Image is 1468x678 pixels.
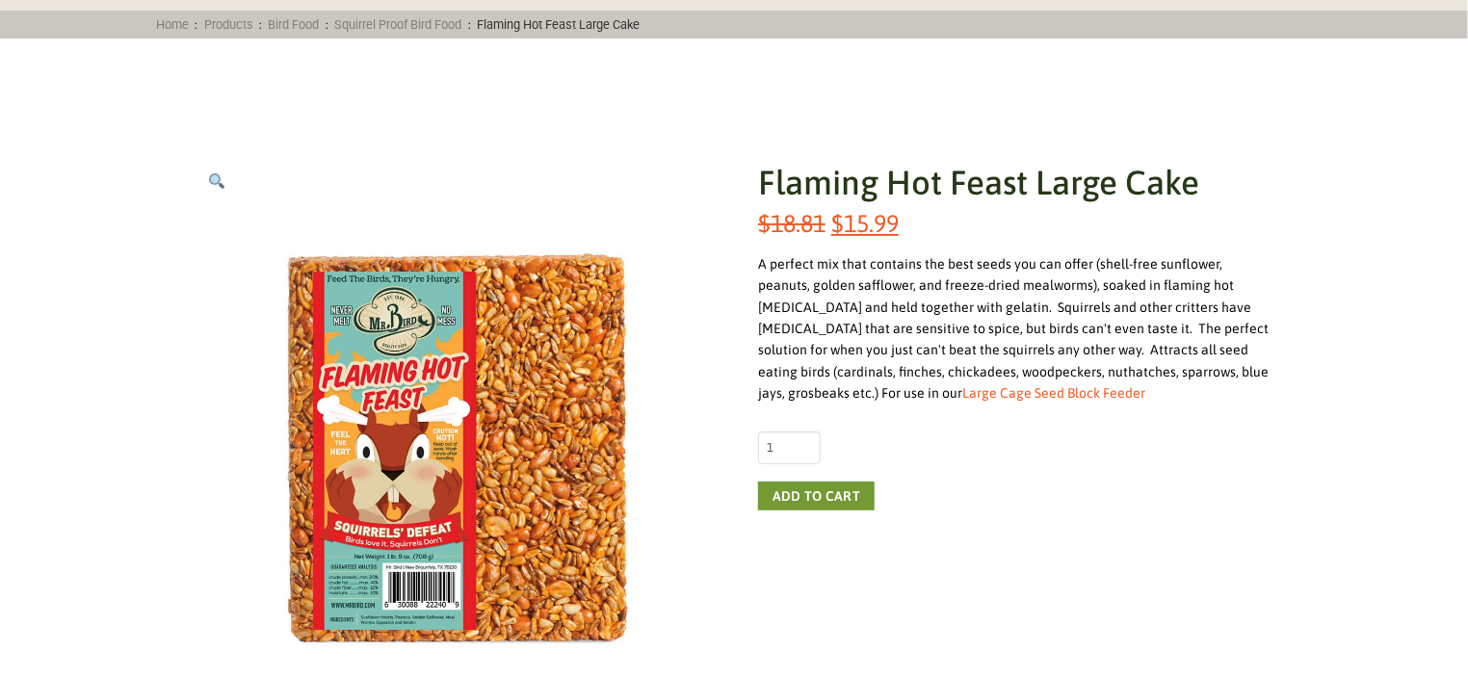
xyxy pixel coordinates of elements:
button: Add to cart [758,482,875,510]
bdi: 18.81 [758,209,826,237]
span: $ [758,209,771,237]
bdi: 15.99 [831,209,899,237]
input: Product quantity [758,431,821,464]
a: Products [197,17,259,32]
a: View full-screen image gallery [193,159,239,205]
img: 🔍 [209,173,224,189]
span: Flaming Hot Feast Large Cake [471,17,646,32]
span: : : : : [150,17,646,32]
a: Squirrel Proof Bird Food [328,17,468,32]
div: A perfect mix that contains the best seeds you can offer (shell-free sunflower, peanuts, golden s... [758,253,1275,404]
a: Large Cage Seed Block Feeder [962,385,1145,401]
span: $ [831,209,844,237]
a: Bird Food [262,17,326,32]
h1: Flaming Hot Feast Large Cake [758,159,1275,206]
a: Home [150,17,196,32]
